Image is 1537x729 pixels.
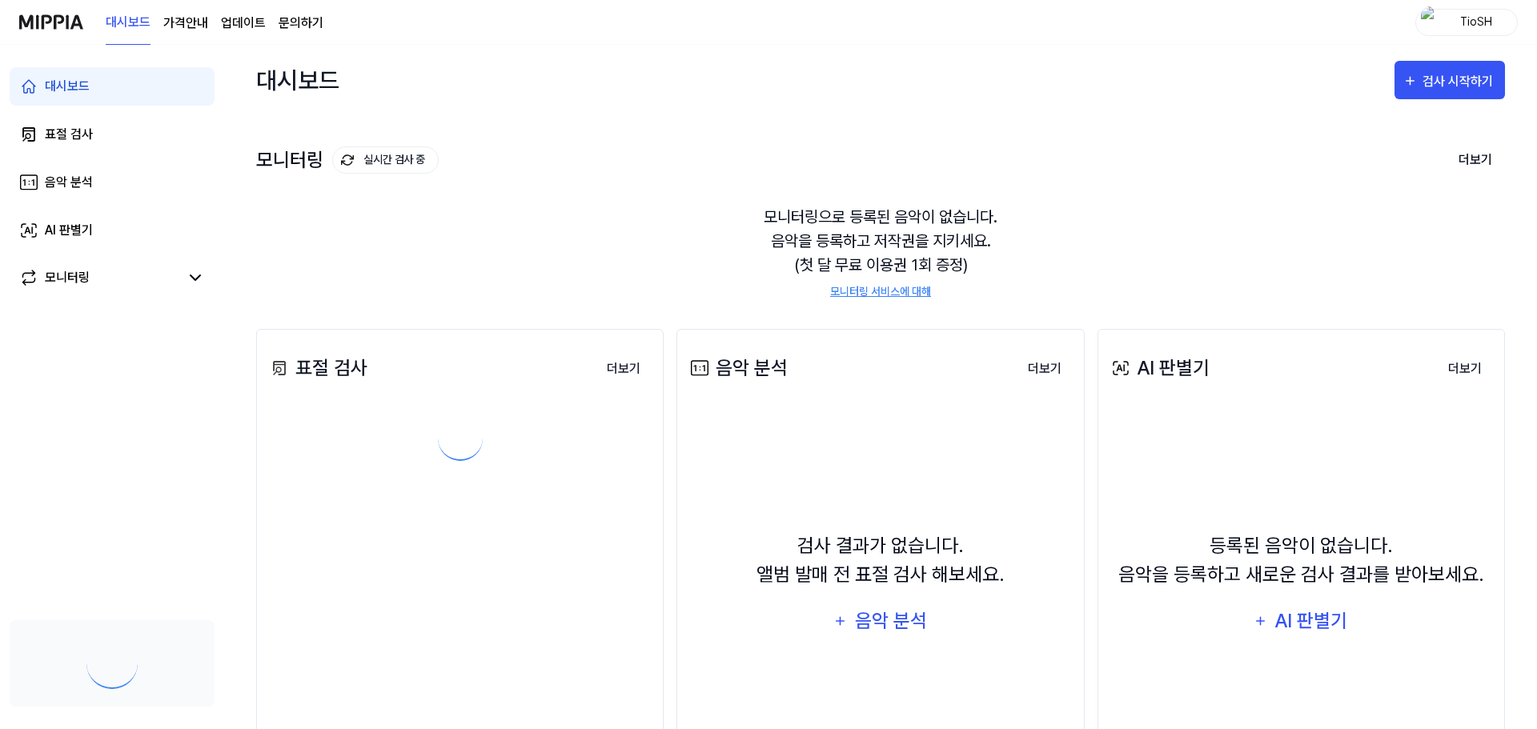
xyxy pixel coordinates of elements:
img: profile [1421,6,1440,38]
div: 검사 시작하기 [1423,71,1497,92]
div: 대시보드 [45,77,90,96]
img: monitoring Icon [341,154,354,166]
div: AI 판별기 [1108,354,1210,383]
div: 검사 결과가 없습니다. 앨범 발매 전 표절 검사 해보세요. [756,531,1005,589]
div: 모니터링 [45,268,90,287]
a: 대시보드 [106,1,150,45]
div: 음악 분석 [687,354,788,383]
button: 더보기 [594,353,653,385]
button: AI 판별기 [1243,602,1359,640]
a: 더보기 [1015,352,1074,385]
button: 실시간 검사 중 [332,146,439,174]
div: 음악 분석 [853,606,929,636]
a: 문의하기 [279,14,323,33]
a: 더보기 [594,352,653,385]
div: 등록된 음악이 없습니다. 음악을 등록하고 새로운 검사 결과를 받아보세요. [1118,531,1484,589]
div: TioSH [1445,13,1507,30]
a: 음악 분석 [10,163,215,202]
a: 표절 검사 [10,115,215,154]
button: 검사 시작하기 [1395,61,1505,99]
div: 표절 검사 [45,125,93,144]
div: 대시보드 [256,61,339,99]
a: 가격안내 [163,14,208,33]
button: 더보기 [1435,353,1495,385]
div: 모니터링으로 등록된 음악이 없습니다. 음악을 등록하고 저작권을 지키세요. (첫 달 무료 이용권 1회 증정) [256,186,1505,319]
div: AI 판별기 [1273,606,1350,636]
a: 모니터링 [19,268,179,287]
div: AI 판별기 [45,221,93,240]
a: 모니터링 서비스에 대해 [830,283,931,300]
button: 더보기 [1446,143,1505,177]
a: 대시보드 [10,67,215,106]
a: 더보기 [1435,352,1495,385]
a: 업데이트 [221,14,266,33]
button: 더보기 [1015,353,1074,385]
div: 모니터링 [256,146,439,174]
button: 음악 분석 [823,602,938,640]
a: AI 판별기 [10,211,215,250]
div: 음악 분석 [45,173,93,192]
div: 표절 검사 [267,354,367,383]
button: profileTioSH [1415,9,1518,36]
